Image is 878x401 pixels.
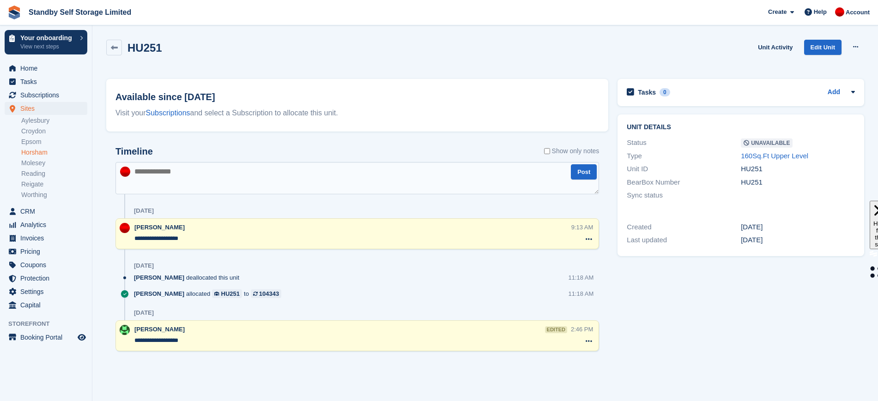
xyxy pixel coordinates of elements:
a: Your onboarding View next steps [5,30,87,54]
img: stora-icon-8386f47178a22dfd0bd8f6a31ec36ba5ce8667c1dd55bd0f319d3a0aa187defe.svg [7,6,21,19]
div: [DATE] [134,262,154,269]
div: Status [627,138,741,148]
div: Unit ID [627,164,741,174]
span: [PERSON_NAME] [134,273,184,282]
span: Coupons [20,258,76,271]
a: Aylesbury [21,116,87,125]
p: View next steps [20,42,75,51]
a: menu [5,75,87,88]
a: menu [5,331,87,344]
input: Show only notes [544,146,550,156]
span: Protection [20,272,76,285]
a: 160Sq.Ft Upper Level [741,152,808,160]
img: Michael Walker [120,325,130,335]
h2: Available since [DATE] [115,90,599,104]
h2: Timeline [115,146,153,157]
span: Sites [20,102,76,115]
div: Sync status [627,190,741,201]
a: Subscriptions [146,109,190,117]
a: menu [5,285,87,298]
label: Show only notes [544,146,599,156]
span: Settings [20,285,76,298]
span: Booking Portal [20,331,76,344]
a: Worthing [21,191,87,199]
a: menu [5,258,87,271]
div: [DATE] [134,309,154,317]
div: deallocated this unit [134,273,244,282]
span: Storefront [8,319,92,329]
h2: Tasks [638,88,656,96]
div: edited [545,326,567,333]
a: Preview store [76,332,87,343]
span: [PERSON_NAME] [134,326,185,333]
div: 9:13 AM [571,223,593,232]
a: menu [5,102,87,115]
div: 0 [660,88,670,96]
a: HU251 [212,289,242,298]
a: menu [5,89,87,102]
p: Your onboarding [20,35,75,41]
img: Aaron Winter [120,167,130,177]
a: Add [828,87,840,98]
span: [PERSON_NAME] [134,224,185,231]
a: Standby Self Storage Limited [25,5,135,20]
div: Created [627,222,741,233]
span: Home [20,62,76,75]
a: menu [5,218,87,231]
span: Pricing [20,245,76,258]
a: menu [5,245,87,258]
span: Account [846,8,870,17]
a: menu [5,299,87,311]
a: menu [5,62,87,75]
span: Analytics [20,218,76,231]
div: [DATE] [134,207,154,215]
a: menu [5,205,87,218]
span: Capital [20,299,76,311]
span: [PERSON_NAME] [134,289,184,298]
div: 2:46 PM [571,325,593,334]
a: Unit Activity [754,40,796,55]
a: Epsom [21,138,87,146]
div: 104343 [259,289,279,298]
a: menu [5,232,87,245]
div: HU251 [741,164,855,174]
div: HU251 [741,177,855,188]
div: BearBox Number [627,177,741,188]
div: [DATE] [741,235,855,245]
h2: HU251 [127,42,162,54]
span: Create [768,7,787,17]
a: Molesey [21,159,87,168]
div: Last updated [627,235,741,245]
div: 11:18 AM [568,289,593,298]
span: Help [814,7,827,17]
button: Post [571,164,597,180]
img: Aaron Winter [120,223,130,233]
a: Reading [21,169,87,178]
span: Tasks [20,75,76,88]
span: CRM [20,205,76,218]
span: Invoices [20,232,76,245]
div: Visit your and select a Subscription to allocate this unit. [115,108,599,119]
div: HU251 [221,289,240,298]
a: Horsham [21,148,87,157]
span: Subscriptions [20,89,76,102]
div: allocated to [134,289,286,298]
h2: Unit details [627,124,855,131]
img: Aaron Winter [835,7,844,17]
a: Edit Unit [804,40,842,55]
span: Unavailable [741,138,793,148]
a: 104343 [251,289,281,298]
div: Type [627,151,741,162]
div: 11:18 AM [568,273,593,282]
div: [DATE] [741,222,855,233]
a: Reigate [21,180,87,189]
a: Croydon [21,127,87,136]
a: menu [5,272,87,285]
